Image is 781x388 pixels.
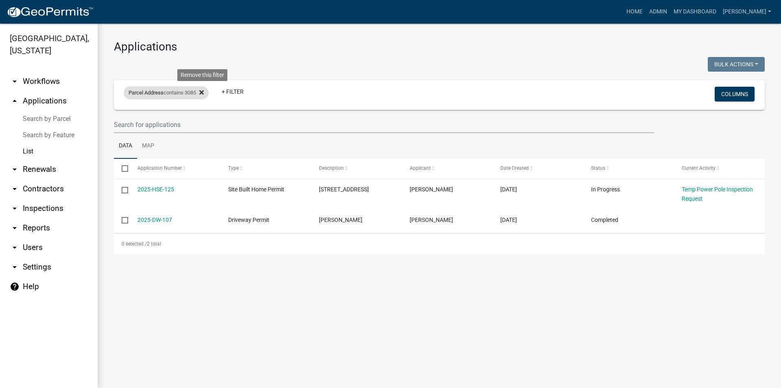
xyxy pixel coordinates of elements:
div: contains 3085 [124,86,209,99]
span: Parcel Address [129,90,164,96]
div: Remove this filter [177,69,227,81]
i: arrow_drop_down [10,262,20,272]
span: 3085 OLD KNOXVILLE RD [319,186,369,193]
a: My Dashboard [670,4,720,20]
span: 06/16/2025 [500,186,517,193]
i: arrow_drop_down [10,77,20,86]
input: Search for applications [114,116,654,133]
datatable-header-cell: Application Number [129,159,220,178]
a: Map [137,133,159,159]
i: help [10,282,20,292]
span: Driveway Permit [228,217,269,223]
span: Application Number [137,165,182,171]
span: 06/09/2025 [500,217,517,223]
span: Completed [591,217,618,223]
datatable-header-cell: Status [583,159,674,178]
span: Site Built Home Permit [228,186,284,193]
a: Data [114,133,137,159]
a: 2025-HSE-125 [137,186,174,193]
span: Description [319,165,344,171]
span: Date Created [500,165,529,171]
datatable-header-cell: Type [220,159,311,178]
span: Type [228,165,239,171]
a: Temp Power Pole Inspection Request [682,186,753,202]
h3: Applications [114,40,765,54]
span: Applicant [410,165,431,171]
i: arrow_drop_down [10,204,20,213]
a: [PERSON_NAME] [720,4,774,20]
span: Chris Hargrove [319,217,362,223]
span: Current Activity [682,165,716,171]
span: Chris [410,186,453,193]
button: Columns [715,87,755,101]
button: Bulk Actions [708,57,765,72]
span: Chris [410,217,453,223]
a: + Filter [215,84,250,99]
datatable-header-cell: Applicant [402,159,493,178]
div: 2 total [114,234,765,254]
a: Admin [646,4,670,20]
span: In Progress [591,186,620,193]
datatable-header-cell: Description [311,159,402,178]
span: 0 selected / [122,241,147,247]
a: 2025-DW-107 [137,217,172,223]
datatable-header-cell: Current Activity [674,159,765,178]
a: Home [623,4,646,20]
i: arrow_drop_down [10,243,20,252]
i: arrow_drop_up [10,96,20,106]
i: arrow_drop_down [10,184,20,194]
span: Status [591,165,605,171]
datatable-header-cell: Date Created [493,159,583,178]
i: arrow_drop_down [10,164,20,174]
i: arrow_drop_down [10,223,20,233]
datatable-header-cell: Select [114,159,129,178]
